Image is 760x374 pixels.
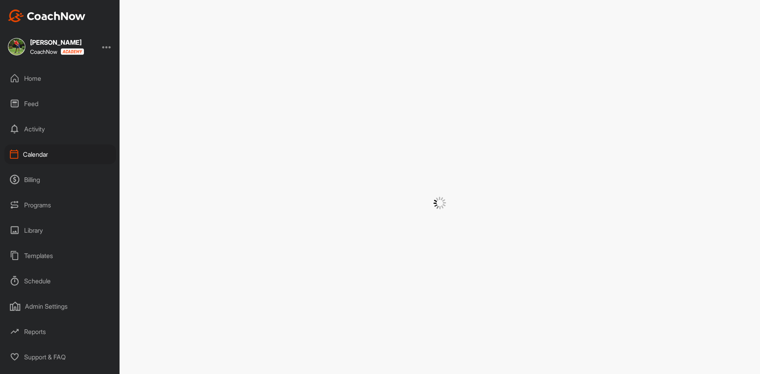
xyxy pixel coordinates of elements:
[4,347,116,367] div: Support & FAQ
[4,322,116,342] div: Reports
[4,144,116,164] div: Calendar
[8,9,85,22] img: CoachNow
[30,48,84,55] div: CoachNow
[4,271,116,291] div: Schedule
[433,197,446,209] img: G6gVgL6ErOh57ABN0eRmCEwV0I4iEi4d8EwaPGI0tHgoAbU4EAHFLEQAh+QQFCgALACwIAA4AGAASAAAEbHDJSesaOCdk+8xg...
[8,38,25,55] img: square_0221d115ea49f605d8705f6c24cfd99a.jpg
[4,195,116,215] div: Programs
[30,39,84,46] div: [PERSON_NAME]
[4,94,116,114] div: Feed
[4,68,116,88] div: Home
[4,170,116,190] div: Billing
[4,296,116,316] div: Admin Settings
[4,246,116,266] div: Templates
[61,48,84,55] img: CoachNow acadmey
[4,220,116,240] div: Library
[4,119,116,139] div: Activity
